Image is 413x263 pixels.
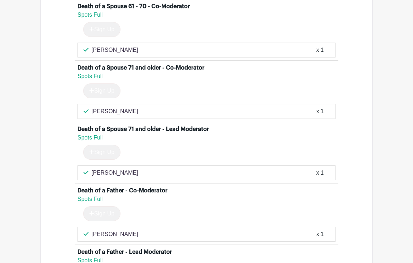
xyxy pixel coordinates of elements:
[77,186,167,195] div: Death of a Father - Co-Moderator
[316,107,324,116] div: x 1
[316,230,324,239] div: x 1
[91,46,138,54] p: [PERSON_NAME]
[77,12,103,18] span: Spots Full
[77,135,103,141] span: Spots Full
[316,46,324,54] div: x 1
[77,125,209,133] div: Death of a Spouse 71 and older - Lead Moderator
[77,73,103,79] span: Spots Full
[77,248,172,256] div: Death of a Father - Lead Moderator
[91,230,138,239] p: [PERSON_NAME]
[77,2,190,11] div: Death of a Spouse 61 - 70 - Co-Moderator
[91,169,138,177] p: [PERSON_NAME]
[91,107,138,116] p: [PERSON_NAME]
[316,169,324,177] div: x 1
[77,64,204,72] div: Death of a Spouse 71 and older - Co-Moderator
[77,196,103,202] span: Spots Full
